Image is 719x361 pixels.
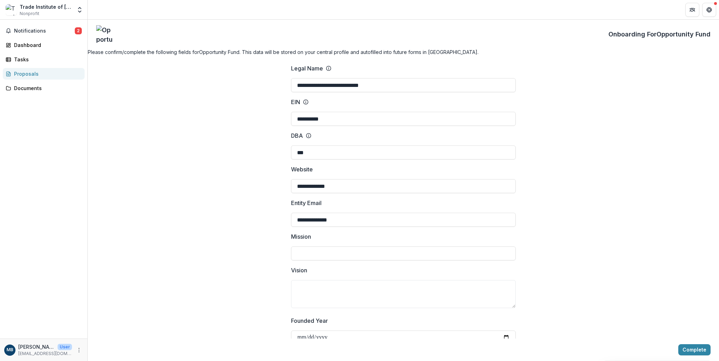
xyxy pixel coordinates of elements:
[14,70,79,77] div: Proposals
[96,25,114,43] img: Opportunity Fund logo
[20,11,39,17] span: Nonprofit
[3,82,85,94] a: Documents
[3,25,85,36] button: Notifications2
[702,3,716,17] button: Get Help
[20,3,72,11] div: Trade Institute of [GEOGRAPHIC_DATA]
[291,316,328,325] p: Founded Year
[678,344,711,355] button: Complete
[18,343,55,350] p: [PERSON_NAME]
[14,84,79,92] div: Documents
[14,28,75,34] span: Notifications
[291,165,313,173] p: Website
[3,54,85,65] a: Tasks
[608,29,711,39] p: Onboarding For Opportunity Fund
[14,41,79,49] div: Dashboard
[75,27,82,34] span: 2
[685,3,699,17] button: Partners
[75,346,83,354] button: More
[75,3,85,17] button: Open entity switcher
[7,348,13,352] div: Maggie Beldecos
[291,131,303,140] p: DBA
[58,344,72,350] p: User
[88,48,719,56] h4: Please confirm/complete the following fields for Opportunity Fund . This data will be stored on y...
[291,98,300,106] p: EIN
[14,56,79,63] div: Tasks
[3,39,85,51] a: Dashboard
[291,266,307,274] p: Vision
[291,232,311,241] p: Mission
[6,4,17,15] img: Trade Institute of Pittsburgh
[18,350,72,357] p: [EMAIL_ADDRESS][DOMAIN_NAME]
[3,68,85,80] a: Proposals
[291,64,323,73] p: Legal Name
[291,199,322,207] p: Entity Email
